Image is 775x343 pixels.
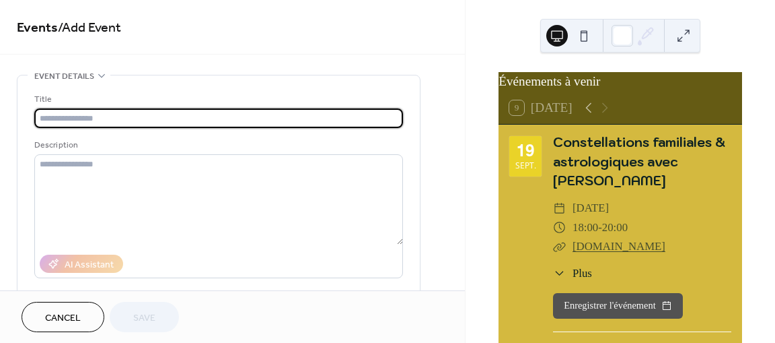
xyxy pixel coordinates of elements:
div: ​ [553,218,566,238]
div: sept. [515,162,536,170]
a: Constellations familiales & astrologiques avec [PERSON_NAME] [553,133,725,189]
span: [DATE] [573,199,609,218]
span: 20:00 [602,218,628,238]
div: ​ [553,199,566,218]
span: Event details [34,69,94,84]
span: / Add Event [58,15,121,41]
button: Enregistrer l'événement [553,293,682,319]
div: Description [34,138,400,152]
button: Cancel [22,302,104,332]
a: Events [17,15,58,41]
div: ​ [553,237,566,257]
span: - [598,218,602,238]
span: Cancel [45,311,81,325]
span: 18:00 [573,218,598,238]
div: Title [34,92,400,106]
button: ​Plus [553,265,592,282]
div: Événements à venir [499,72,742,92]
div: ​ [553,265,566,282]
div: 19 [517,142,534,158]
span: Plus [573,265,592,282]
a: [DOMAIN_NAME] [573,240,665,253]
